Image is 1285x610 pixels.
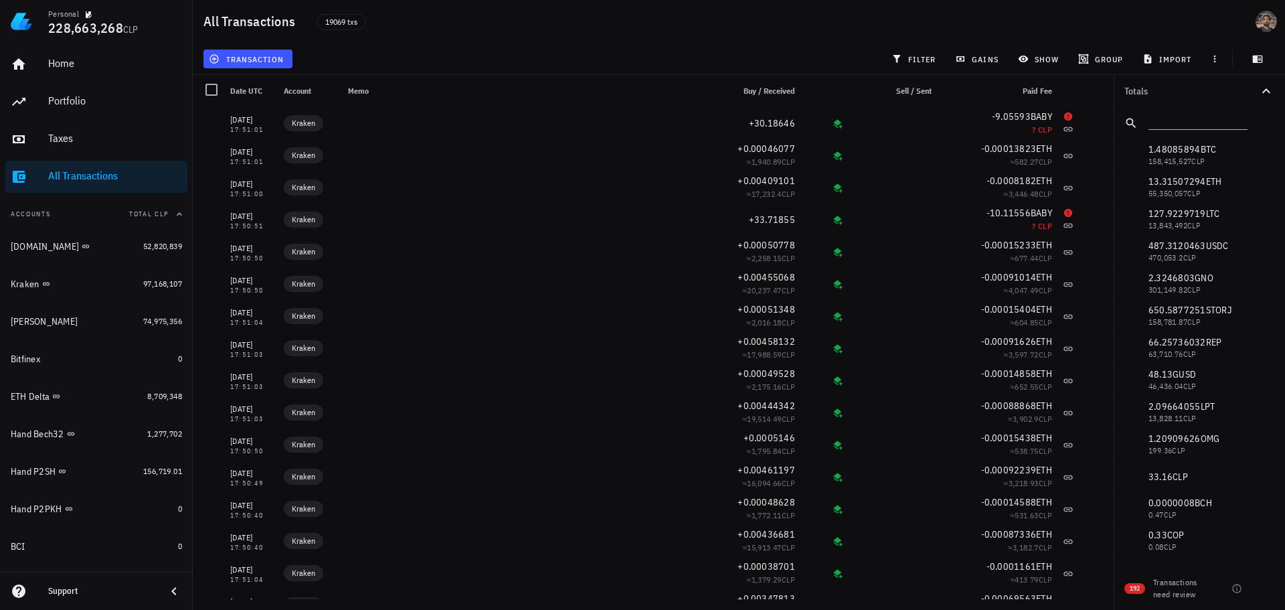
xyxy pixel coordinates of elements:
span: Kraken [292,502,315,516]
span: +0.00049528 [738,368,795,380]
div: Taxes [48,132,182,145]
span: CLP [782,510,795,520]
span: 1,940.89 [752,157,782,167]
span: 4,047.49 [1009,285,1039,295]
span: ≈ [1010,446,1052,456]
span: +0.00409101 [738,175,795,187]
div: 17:50:50 [230,287,273,294]
span: Date UTC [230,86,262,96]
div: [DATE] [230,499,273,512]
span: gains [958,54,998,64]
span: 652.55 [1015,382,1038,392]
span: -0.00092239 [981,464,1037,476]
div: [DATE] [230,210,273,223]
span: 17,988.59 [747,350,782,360]
button: transaction [203,50,292,68]
a: Bitfinex 0 [5,343,187,375]
span: 1,277,702 [147,429,182,439]
span: ETH [1036,593,1052,605]
span: CLP [1039,414,1052,424]
div: [DATE] [230,370,273,384]
span: CLP [1039,446,1052,456]
div: [PERSON_NAME] [11,316,78,327]
span: +0.00050778 [738,239,795,251]
button: import [1137,50,1200,68]
a: Hand P2PKH 0 [5,493,187,525]
span: ETH [1036,239,1052,251]
span: Kraken [292,470,315,483]
div: BABY-icon [806,213,819,226]
a: Kraken 97,168,107 [5,268,187,300]
span: 52,820,839 [143,241,182,251]
span: BABY [1031,110,1052,123]
div: ETH-icon [806,245,819,258]
span: 192 [1130,583,1140,594]
span: Kraken [292,309,315,323]
span: CLP [1039,157,1052,167]
div: [DATE] [230,595,273,609]
span: 74,975,356 [143,316,182,326]
span: -0.00091626 [981,335,1037,348]
span: ≈ [1004,189,1052,199]
span: CLP [1039,317,1052,327]
span: 413.79 [1015,575,1038,585]
span: 16,094.66 [747,478,782,488]
div: ETH-icon [806,181,819,194]
span: transaction [211,54,284,64]
span: 156,719.01 [143,466,182,476]
div: 17:50:40 [230,544,273,551]
span: ≈ [1010,575,1052,585]
a: ETH Delta 8,709,348 [5,380,187,412]
span: import [1145,54,1192,64]
span: CLP [1039,285,1052,295]
span: ETH [1036,335,1052,348]
div: 17:51:01 [230,159,273,165]
span: Total CLP [129,210,169,218]
a: Hand Bech32 1,277,702 [5,418,187,450]
h1: All Transactions [203,11,301,32]
span: Kraken [292,438,315,451]
div: Totals [1124,86,1258,96]
div: ETH-icon [806,341,819,355]
span: ≈ [747,510,795,520]
span: ≈ [747,446,795,456]
button: gains [950,50,1007,68]
span: CLP [1039,382,1052,392]
span: 677.44 [1015,253,1038,263]
span: ≈ [742,285,795,295]
div: Account [278,75,343,107]
a: Taxes [5,123,187,155]
span: CLP [123,23,139,35]
span: Kraken [292,181,315,194]
span: 228,663,268 [48,19,123,37]
span: ≈ [1004,350,1052,360]
button: filter [885,50,944,68]
a: [DOMAIN_NAME] 52,820,839 [5,230,187,262]
div: ETH-icon [806,309,819,323]
span: +30.18646 [749,117,795,129]
span: 0 [178,354,182,364]
span: ≈ [1010,253,1052,263]
div: [DATE] [230,435,273,448]
span: ≈ [747,189,795,199]
span: 2,016.18 [752,317,782,327]
span: CLP [1039,189,1052,199]
div: [DATE] [230,338,273,352]
span: show [1021,54,1059,64]
span: 97,168,107 [143,279,182,289]
span: 582.27 [1015,157,1038,167]
span: ETH [1036,271,1052,283]
span: 3,182.7 [1013,542,1039,552]
span: -0.00015233 [981,239,1037,251]
span: CLP [782,317,795,327]
div: ETH-icon [806,374,819,387]
div: 17:51:04 [230,577,273,583]
span: ? CLP [1032,125,1052,135]
span: filter [894,54,936,64]
div: Date UTC [225,75,278,107]
span: 19069 txs [325,15,357,29]
span: 17,232.4 [752,189,782,199]
span: ≈ [742,478,795,488]
img: LedgiFi [11,11,32,32]
span: ≈ [747,157,795,167]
